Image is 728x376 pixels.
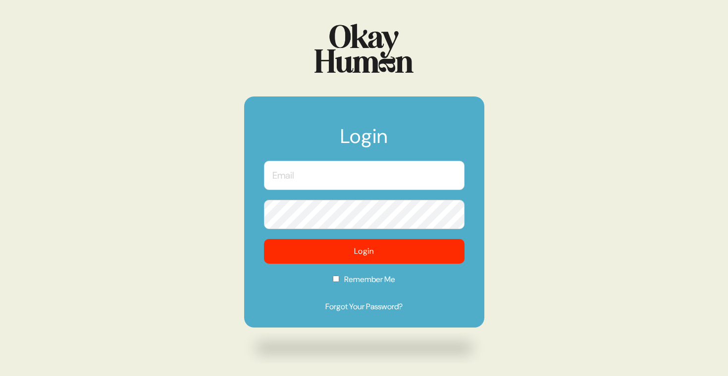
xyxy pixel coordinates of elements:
a: Forgot Your Password? [264,301,465,313]
button: Login [264,239,465,264]
input: Remember Me [333,276,339,282]
input: Email [264,161,465,190]
h1: Login [264,126,465,156]
img: Logo [314,24,414,73]
label: Remember Me [264,274,465,292]
img: Drop shadow [244,332,484,364]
